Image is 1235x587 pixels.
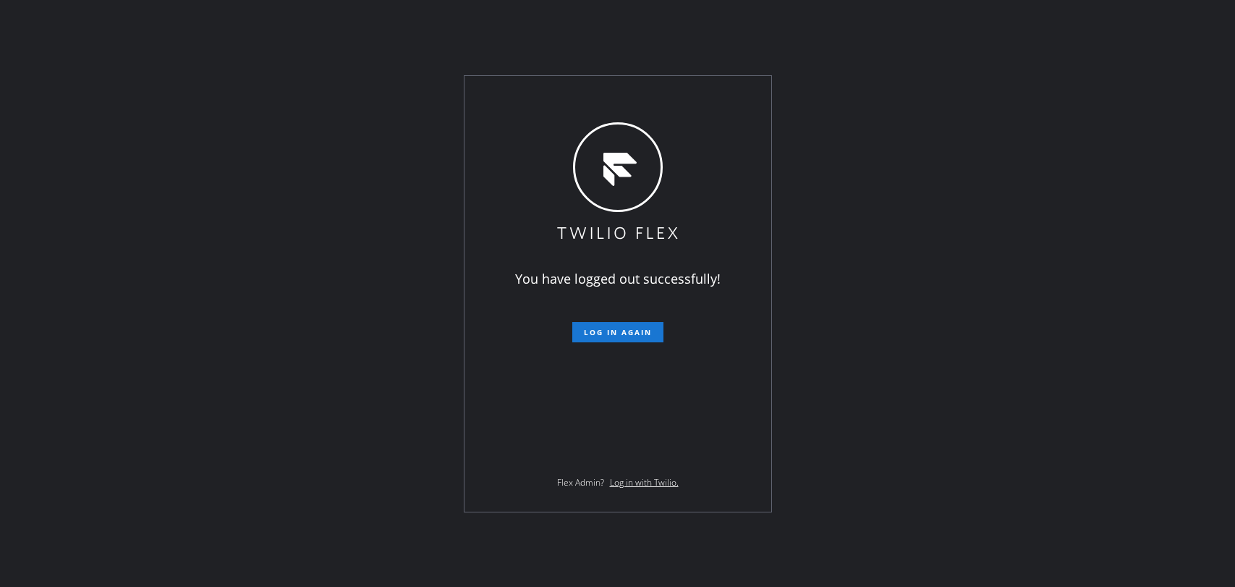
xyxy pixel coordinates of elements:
[515,270,721,287] span: You have logged out successfully!
[584,327,652,337] span: Log in again
[572,322,663,342] button: Log in again
[610,476,679,489] a: Log in with Twilio.
[557,476,604,489] span: Flex Admin?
